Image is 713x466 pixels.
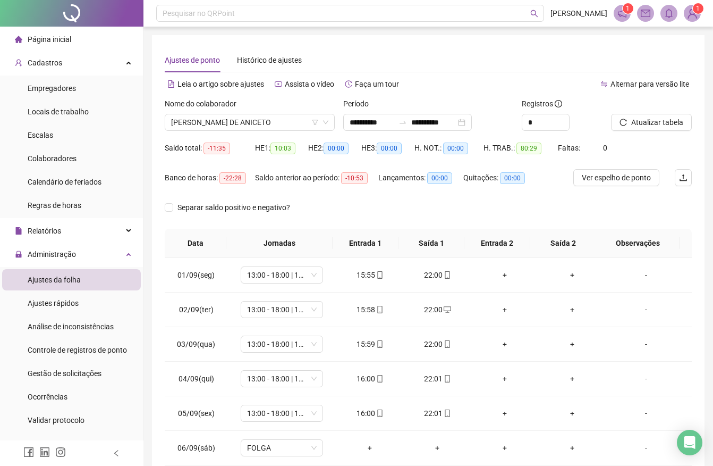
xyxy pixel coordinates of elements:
[333,229,398,258] th: Entrada 1
[677,430,702,455] div: Open Intercom Messenger
[179,305,214,314] span: 02/09(ter)
[23,447,34,457] span: facebook
[226,229,333,258] th: Jornadas
[619,119,627,126] span: reload
[165,172,255,184] div: Banco de horas:
[684,5,700,21] img: 91850
[165,98,243,110] label: Nome do colaborador
[247,267,317,283] span: 13:00 - 18:00 | 19:00 - 22:00
[237,56,302,64] span: Histórico de ajustes
[375,410,384,417] span: mobile
[679,173,687,182] span: upload
[324,143,349,154] span: 00:00
[463,172,538,184] div: Quitações:
[615,373,677,385] div: -
[28,35,71,44] span: Página inicial
[615,269,677,281] div: -
[547,338,598,350] div: +
[28,131,53,139] span: Escalas
[28,416,84,425] span: Validar protocolo
[375,340,384,348] span: mobile
[165,142,255,154] div: Saldo total:
[28,276,81,284] span: Ajustes da folha
[177,80,264,88] span: Leia o artigo sobre ajustes
[480,338,530,350] div: +
[412,373,463,385] div: 22:01
[28,178,101,186] span: Calendário de feriados
[247,440,317,456] span: FOLGA
[377,143,402,154] span: 00:00
[345,304,395,315] div: 15:58
[641,9,650,18] span: mail
[341,172,368,184] span: -10:53
[596,229,680,258] th: Observações
[623,3,633,14] sup: 1
[615,442,677,454] div: -
[480,373,530,385] div: +
[480,269,530,281] div: +
[177,271,215,279] span: 01/09(seg)
[547,304,598,315] div: +
[345,373,395,385] div: 16:00
[28,322,114,331] span: Análise de inconsistências
[530,229,596,258] th: Saída 2
[343,98,376,110] label: Período
[28,201,81,210] span: Regras de horas
[443,375,451,382] span: mobile
[443,143,468,154] span: 00:00
[28,250,76,259] span: Administração
[443,340,451,348] span: mobile
[171,114,328,130] span: BRUNO SANTANA DE ANICETO
[558,144,582,152] span: Faltas:
[345,338,395,350] div: 15:59
[611,114,692,131] button: Atualizar tabela
[355,80,399,88] span: Faça um tour
[398,229,464,258] th: Saída 1
[664,9,674,18] span: bell
[412,442,463,454] div: +
[631,117,683,128] span: Atualizar tabela
[28,84,76,93] span: Empregadores
[412,269,463,281] div: 22:00
[255,172,378,184] div: Saldo anterior ao período:
[547,442,598,454] div: +
[28,393,67,401] span: Ocorrências
[308,142,361,154] div: HE 2:
[443,271,451,279] span: mobile
[247,336,317,352] span: 13:00 - 18:00 | 19:00 - 22:00
[480,407,530,419] div: +
[173,202,294,213] span: Separar saldo positivo e negativo?
[39,447,50,457] span: linkedin
[412,407,463,419] div: 22:01
[28,154,77,163] span: Colaboradores
[603,144,607,152] span: 0
[167,80,175,88] span: file-text
[247,405,317,421] span: 13:00 - 18:00 | 19:00 - 22:00
[516,143,541,154] span: 80:29
[28,346,127,354] span: Controle de registros de ponto
[113,450,120,457] span: left
[361,142,414,154] div: HE 3:
[28,227,61,235] span: Relatórios
[345,80,352,88] span: history
[375,306,384,313] span: mobile
[414,142,483,154] div: H. NOT.:
[398,118,407,127] span: to
[247,371,317,387] span: 13:00 - 18:00 | 19:00 - 22:00
[555,100,562,107] span: info-circle
[573,169,659,186] button: Ver espelho de ponto
[203,143,230,154] span: -11:35
[582,172,651,184] span: Ver espelho de ponto
[443,410,451,417] span: mobile
[375,271,384,279] span: mobile
[28,439,108,448] span: Link para registro rápido
[480,304,530,315] div: +
[345,269,395,281] div: 15:55
[378,172,463,184] div: Lançamentos:
[28,369,101,378] span: Gestão de solicitações
[696,5,700,12] span: 1
[615,304,677,315] div: -
[177,340,215,348] span: 03/09(qua)
[615,407,677,419] div: -
[600,80,608,88] span: swap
